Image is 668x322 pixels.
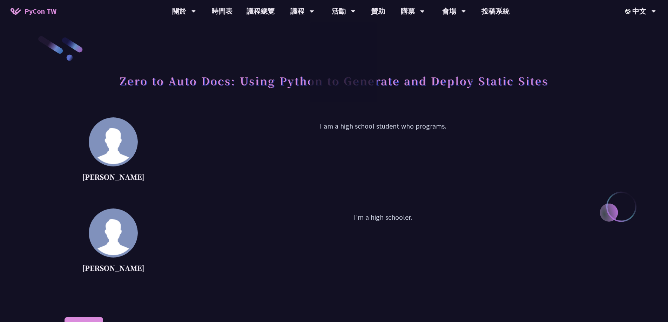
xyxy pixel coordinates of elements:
p: [PERSON_NAME] [82,172,144,182]
p: I am a high school student who programs. [162,121,603,184]
span: PyCon TW [25,6,56,16]
img: Tiffany Gau [89,208,138,258]
h1: Zero to Auto Docs: Using Python to Generate and Deploy Static Sites [120,70,548,91]
img: Locale Icon [625,9,632,14]
p: I'm a high schooler. [162,212,603,275]
p: [PERSON_NAME] [82,263,144,273]
img: Home icon of PyCon TW 2025 [11,8,21,15]
img: Daniel Gau [89,117,138,166]
a: PyCon TW [4,2,63,20]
